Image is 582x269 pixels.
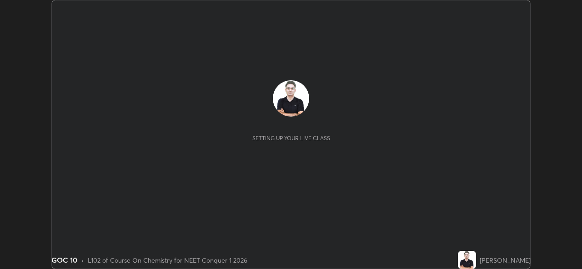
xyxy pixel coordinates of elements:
[458,251,476,269] img: 07289581f5164c24b1d22cb8169adb0f.jpg
[81,255,84,265] div: •
[273,80,309,117] img: 07289581f5164c24b1d22cb8169adb0f.jpg
[252,135,330,142] div: Setting up your live class
[51,254,77,265] div: GOC 10
[88,255,247,265] div: L102 of Course On Chemistry for NEET Conquer 1 2026
[480,255,531,265] div: [PERSON_NAME]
